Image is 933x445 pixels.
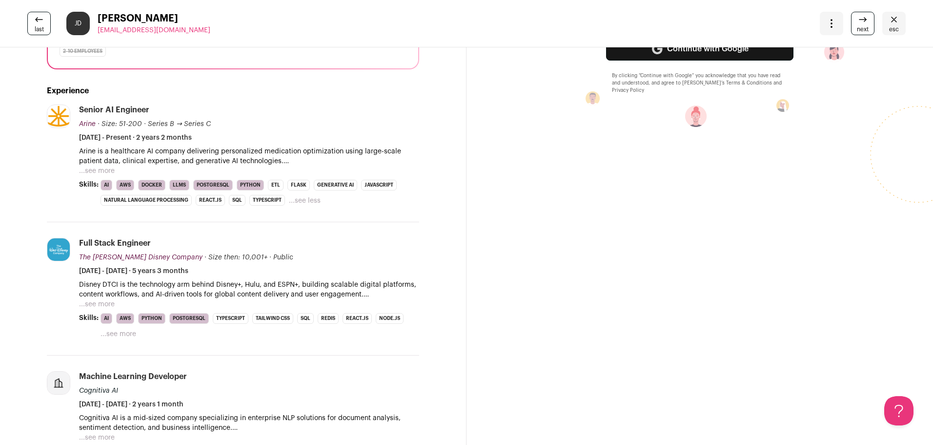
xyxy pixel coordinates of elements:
span: last [35,25,44,33]
p: Arine is a healthcare AI company delivering personalized medication optimization using large-scal... [79,147,419,166]
li: LLMs [169,180,189,191]
li: React.js [343,313,372,324]
li: Tailwind CSS [252,313,293,324]
li: React.js [196,195,225,206]
li: AWS [116,313,134,324]
a: Close [882,12,906,35]
li: Python [237,180,264,191]
li: Redis [318,313,339,324]
p: Cognitiva AI is a mid-sized company specializing in enterprise NLP solutions for document analysi... [79,413,419,433]
span: Public [273,254,293,261]
li: PostgreSQL [169,313,209,324]
div: Machine Learning Developer [79,371,187,382]
button: ...see less [289,196,321,206]
a: last [27,12,51,35]
li: Natural Language Processing [101,195,192,206]
li: Python [138,313,165,324]
p: Disney DTCI is the technology arm behind Disney+, Hulu, and ESPN+, building scalable digital plat... [79,280,419,299]
div: By clicking “Continue with Google” you acknowledge that you have read and understood, and agree t... [612,72,788,94]
li: Generative AI [314,180,357,191]
img: dbea01db9abb41c476959b6c1945175458e4c0f62652b42b12331077ef910302.jpg [47,238,70,261]
a: [EMAIL_ADDRESS][DOMAIN_NAME] [98,25,210,35]
span: · Size: 51-200 [98,121,142,127]
span: [DATE] - [DATE] · 2 years 1 month [79,400,183,409]
span: · Size then: 10,001+ [204,254,267,261]
iframe: Help Scout Beacon - Open [884,396,913,425]
a: next [851,12,874,35]
span: The [PERSON_NAME] Disney Company [79,254,203,261]
button: ...see more [101,329,136,339]
div: 2-10 employees [60,46,106,57]
div: Senior AI Engineer [79,105,149,115]
button: ...see more [79,299,115,309]
span: [EMAIL_ADDRESS][DOMAIN_NAME] [98,27,210,34]
li: SQL [297,313,314,324]
li: Flask [287,180,310,191]
span: Skills: [79,313,99,323]
li: TypeScript [213,313,248,324]
li: AI [101,313,112,324]
span: · [269,253,271,262]
span: Cognitiva AI [79,387,118,394]
span: [PERSON_NAME] [98,12,210,25]
span: · [144,119,146,129]
img: company-logo-placeholder-414d4e2ec0e2ddebbe968bf319fdfe5acfe0c9b87f798d344e800bc9a89632a0.png [47,372,70,394]
span: Arine [79,121,96,127]
li: PostgreSQL [193,180,233,191]
span: [DATE] - Present · 2 years 2 months [79,133,192,143]
li: JavaScript [361,180,397,191]
li: SQL [229,195,245,206]
li: AI [101,180,112,191]
li: Node.js [376,313,404,324]
button: ...see more [79,166,115,176]
button: ...see more [79,433,115,443]
span: next [857,25,869,33]
li: AWS [116,180,134,191]
a: Continue with Google [606,37,793,61]
span: esc [889,25,899,33]
li: ETL [268,180,284,191]
h2: Experience [47,85,419,97]
li: TypeScript [249,195,285,206]
img: 30f6334ed6e6d1e8156f6796affd3a42c014bf45892c763aca156e77a75340a1.jpg [47,106,70,127]
li: Docker [138,180,165,191]
button: Open dropdown [820,12,843,35]
div: JD [66,12,90,35]
span: [DATE] - [DATE] · 5 years 3 months [79,266,188,276]
span: Series B → Series C [148,121,211,127]
div: Full Stack Engineer [79,238,151,249]
span: Skills: [79,180,99,190]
